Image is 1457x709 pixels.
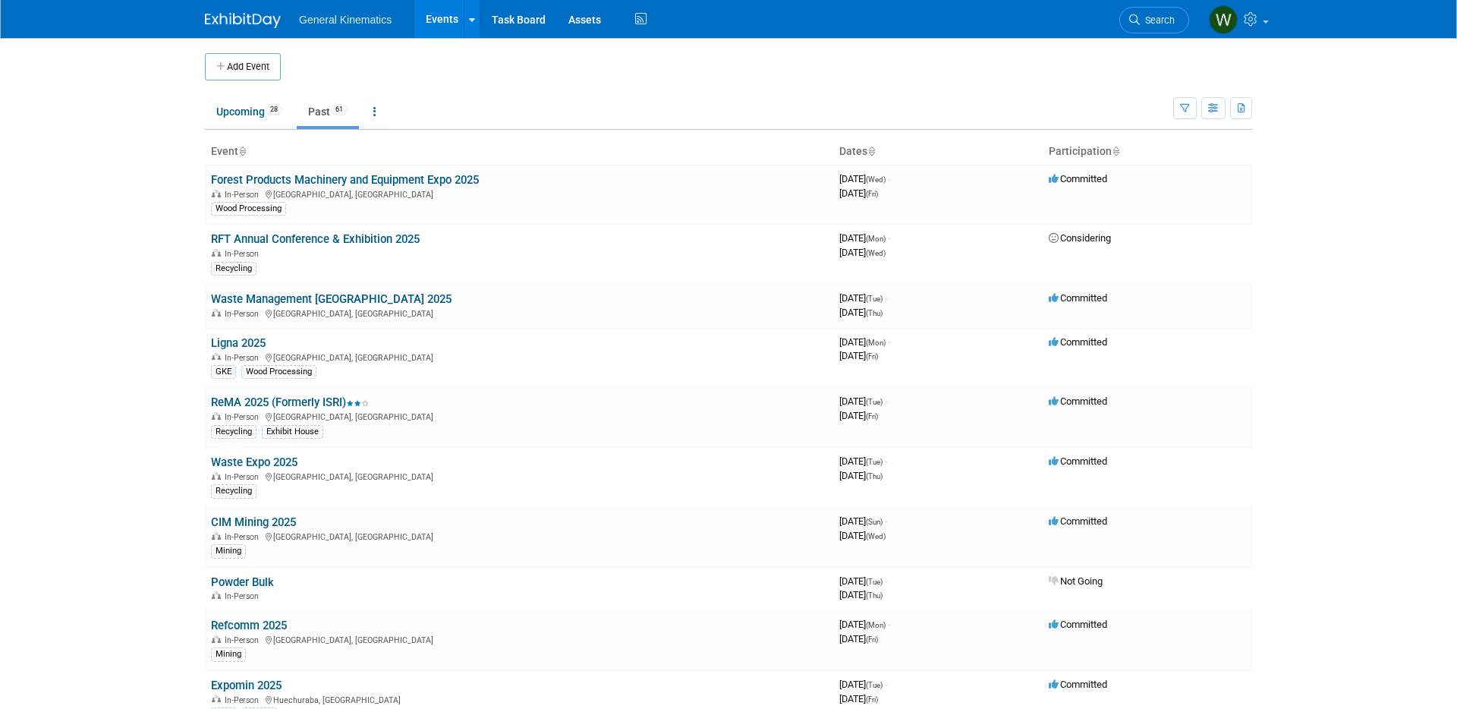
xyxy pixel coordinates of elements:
span: [DATE] [839,530,886,541]
span: Committed [1049,173,1107,184]
div: [GEOGRAPHIC_DATA], [GEOGRAPHIC_DATA] [211,470,827,482]
span: In-Person [225,353,263,363]
span: [DATE] [839,589,883,600]
span: (Thu) [866,309,883,317]
span: [DATE] [839,693,878,704]
span: - [888,173,890,184]
span: [DATE] [839,575,887,587]
span: Considering [1049,232,1111,244]
th: Participation [1043,139,1252,165]
span: General Kinematics [299,14,392,26]
th: Dates [833,139,1043,165]
img: In-Person Event [212,309,221,317]
div: [GEOGRAPHIC_DATA], [GEOGRAPHIC_DATA] [211,410,827,422]
span: (Wed) [866,532,886,540]
a: Sort by Event Name [238,145,246,157]
span: - [885,292,887,304]
img: In-Person Event [212,695,221,703]
span: (Tue) [866,458,883,466]
a: Ligna 2025 [211,336,266,350]
span: Search [1140,14,1175,26]
span: In-Person [225,695,263,705]
span: (Fri) [866,352,878,361]
span: (Tue) [866,398,883,406]
div: Mining [211,544,246,558]
span: (Thu) [866,472,883,481]
span: [DATE] [839,173,890,184]
div: Huechuraba, [GEOGRAPHIC_DATA] [211,693,827,705]
img: In-Person Event [212,532,221,540]
a: Sort by Participation Type [1112,145,1119,157]
span: [DATE] [839,679,887,690]
button: Add Event [205,53,281,80]
span: [DATE] [839,455,887,467]
span: [DATE] [839,350,878,361]
div: [GEOGRAPHIC_DATA], [GEOGRAPHIC_DATA] [211,633,827,645]
img: In-Person Event [212,412,221,420]
div: Recycling [211,484,256,498]
span: Committed [1049,395,1107,407]
a: Powder Bulk [211,575,274,589]
div: Wood Processing [241,365,316,379]
span: [DATE] [839,395,887,407]
div: [GEOGRAPHIC_DATA], [GEOGRAPHIC_DATA] [211,530,827,542]
span: 61 [331,104,348,115]
div: Recycling [211,425,256,439]
span: - [888,336,890,348]
span: In-Person [225,472,263,482]
span: In-Person [225,190,263,200]
span: [DATE] [839,292,887,304]
div: Exhibit House [262,425,323,439]
a: Forest Products Machinery and Equipment Expo 2025 [211,173,479,187]
span: In-Person [225,412,263,422]
span: (Tue) [866,681,883,689]
span: [DATE] [839,336,890,348]
span: (Tue) [866,578,883,586]
span: [DATE] [839,633,878,644]
span: [DATE] [839,410,878,421]
a: Waste Management [GEOGRAPHIC_DATA] 2025 [211,292,452,306]
div: Recycling [211,262,256,276]
span: - [888,232,890,244]
a: Past61 [297,97,359,126]
img: In-Person Event [212,472,221,480]
span: In-Person [225,249,263,259]
a: Upcoming28 [205,97,294,126]
img: In-Person Event [212,591,221,599]
span: (Thu) [866,591,883,600]
span: - [885,515,887,527]
span: (Mon) [866,621,886,629]
span: - [885,455,887,467]
a: Sort by Start Date [867,145,875,157]
span: - [888,619,890,630]
span: [DATE] [839,515,887,527]
a: ReMA 2025 (Formerly ISRI) [211,395,369,409]
span: (Wed) [866,175,886,184]
span: In-Person [225,309,263,319]
div: GKE [211,365,236,379]
span: (Fri) [866,695,878,704]
div: [GEOGRAPHIC_DATA], [GEOGRAPHIC_DATA] [211,187,827,200]
img: ExhibitDay [205,13,281,28]
span: Committed [1049,515,1107,527]
span: [DATE] [839,619,890,630]
span: (Mon) [866,235,886,243]
a: Expomin 2025 [211,679,282,692]
img: In-Person Event [212,249,221,257]
img: In-Person Event [212,635,221,643]
span: - [885,575,887,587]
span: Committed [1049,455,1107,467]
div: [GEOGRAPHIC_DATA], [GEOGRAPHIC_DATA] [211,307,827,319]
a: CIM Mining 2025 [211,515,296,529]
div: [GEOGRAPHIC_DATA], [GEOGRAPHIC_DATA] [211,351,827,363]
span: [DATE] [839,307,883,318]
span: Committed [1049,292,1107,304]
img: Whitney Swanson [1209,5,1238,34]
span: Committed [1049,619,1107,630]
span: (Mon) [866,339,886,347]
img: In-Person Event [212,190,221,197]
a: Search [1119,7,1189,33]
span: (Sun) [866,518,883,526]
div: Mining [211,648,246,661]
span: In-Person [225,635,263,645]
